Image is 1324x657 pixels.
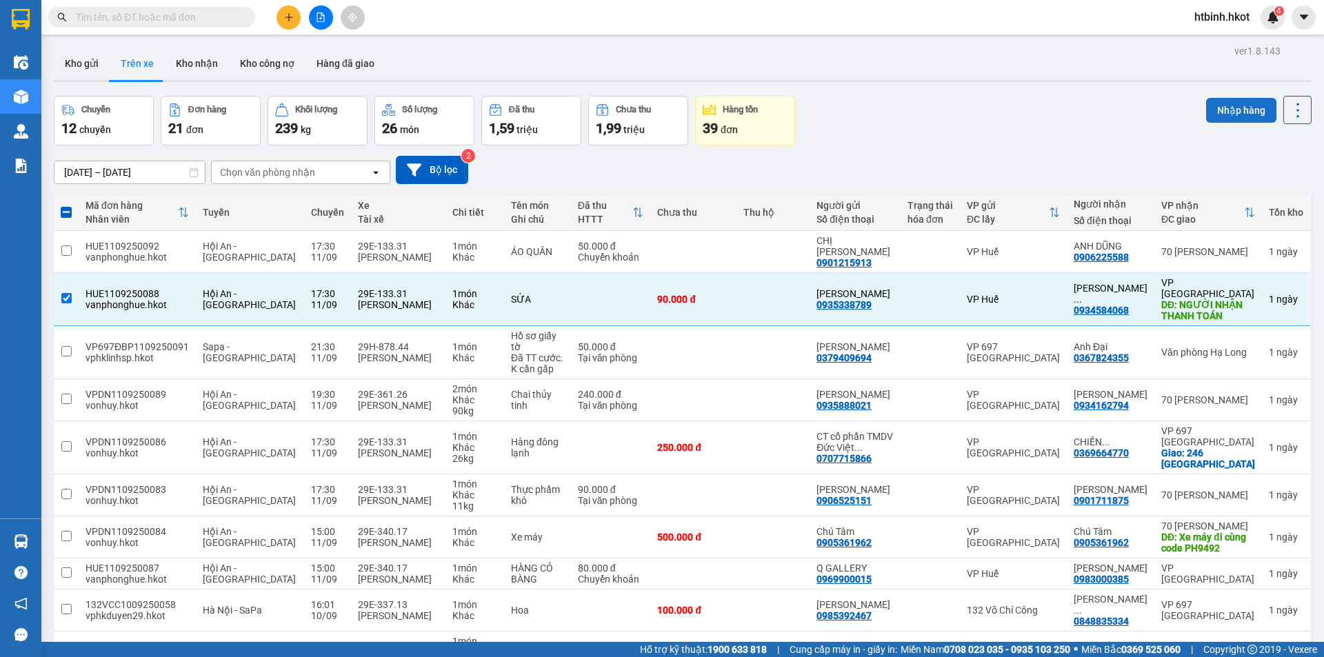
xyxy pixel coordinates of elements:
button: Đơn hàng21đơn [161,96,261,145]
div: 29H-878.44 [358,341,439,352]
span: | [777,642,779,657]
div: 50.000 đ [578,341,644,352]
div: 1 [1269,246,1303,257]
div: VPDN1109250084 [86,526,189,537]
div: 1 món [452,478,497,489]
div: VP [GEOGRAPHIC_DATA] [967,436,1060,458]
span: ngày [1276,246,1298,257]
div: 0983000385 [1074,574,1129,585]
button: Kho công nợ [229,47,305,80]
div: VP [GEOGRAPHIC_DATA] [1161,277,1255,299]
div: 29E-340.17 [358,563,439,574]
div: Anh Khải [816,389,894,400]
div: Chai thủy tinh [511,389,564,411]
button: Trên xe [110,47,165,80]
div: Chú Tâm [1074,526,1147,537]
div: 29E-133.31 [358,436,439,447]
div: 1 món [452,341,497,352]
div: VP Huế [967,568,1060,579]
span: message [14,628,28,641]
button: plus [277,6,301,30]
button: Chuyến12chuyến [54,96,154,145]
div: 29E-361.26 [358,389,439,400]
button: Nhập hàng [1206,98,1276,123]
div: Đơn hàng [188,105,226,114]
div: VPDN1109250079 [86,641,189,652]
div: 70 [PERSON_NAME] [1161,520,1255,532]
strong: 0369 525 060 [1121,644,1181,655]
div: 0901711875 [1074,495,1129,506]
span: ngày [1276,489,1298,501]
div: Chi tiết [452,207,497,218]
span: Hội An - [GEOGRAPHIC_DATA] [203,484,296,506]
div: 1 món [452,241,497,252]
div: ĐC giao [1161,214,1244,225]
div: 11 kg [452,501,497,512]
div: 15:00 [311,526,344,537]
div: Thu hộ [743,207,803,218]
div: 1 món [452,431,497,442]
span: htbinh.hkot [1183,8,1261,26]
div: Chuyển khoản [578,574,644,585]
div: VP 697 [GEOGRAPHIC_DATA] [1161,599,1255,621]
div: VP 697 [GEOGRAPHIC_DATA] [1161,425,1255,447]
div: 0934584068 [1074,305,1129,316]
div: 2 món [452,383,497,394]
div: 16:01 [311,599,344,610]
div: Mã đơn hàng [86,200,178,211]
span: notification [14,597,28,610]
span: Miền Nam [901,642,1070,657]
div: Hàng tồn [723,105,758,114]
div: 17:30 [311,241,344,252]
span: 1,59 [489,120,514,137]
div: Khác [452,489,497,501]
div: 100.000 đ [657,605,730,616]
div: 0906525151 [816,495,872,506]
div: Anh Công [816,341,894,352]
div: Khác [452,574,497,585]
div: 0906225588 [1074,252,1129,263]
div: 0901215913 [816,257,872,268]
div: 0379409694 [816,352,872,363]
div: VP [GEOGRAPHIC_DATA] [967,484,1060,506]
div: VP Huế [967,246,1060,257]
th: Toggle SortBy [571,194,651,231]
div: Tuấn Anh [1074,641,1147,652]
button: aim [341,6,365,30]
div: 0367824355 [1074,352,1129,363]
div: 0369664770 [1074,447,1129,458]
div: ĐC lấy [967,214,1049,225]
div: 50.000 đ [578,241,644,252]
div: 1 [1269,294,1303,305]
div: Giao: 246 Điện Biên Phủ [1161,447,1255,469]
strong: 0708 023 035 - 0935 103 250 [944,644,1070,655]
span: plus [284,12,294,22]
div: 0905361962 [816,537,872,548]
span: caret-down [1298,11,1310,23]
div: Chưa thu [616,105,651,114]
div: VP [GEOGRAPHIC_DATA] [967,526,1060,548]
span: Hà Nội - SaPa [203,605,262,616]
div: [PERSON_NAME] [358,537,439,548]
span: ngày [1276,532,1298,543]
div: 17:30 [311,436,344,447]
div: Lee Nguyên [816,599,894,610]
div: 17:30 [311,484,344,495]
div: VP 697 [GEOGRAPHIC_DATA] [967,341,1060,363]
span: ngày [1276,568,1298,579]
div: [PERSON_NAME] [358,252,439,263]
span: Hội An - [GEOGRAPHIC_DATA] [203,288,296,310]
img: logo-vxr [12,9,30,30]
div: Khác [452,299,497,310]
div: VPDN1109250083 [86,484,189,495]
div: [PERSON_NAME] [358,352,439,363]
div: 132 Võ Chí Công [967,605,1060,616]
img: warehouse-icon [14,55,28,70]
div: Khác [452,352,497,363]
div: 29E-340.17 [358,526,439,537]
div: Thực phẩm khô [511,484,564,506]
th: Toggle SortBy [1154,194,1262,231]
div: [PERSON_NAME] [358,400,439,411]
span: Miền Bắc [1081,642,1181,657]
div: HUE1109250087 [86,563,189,574]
